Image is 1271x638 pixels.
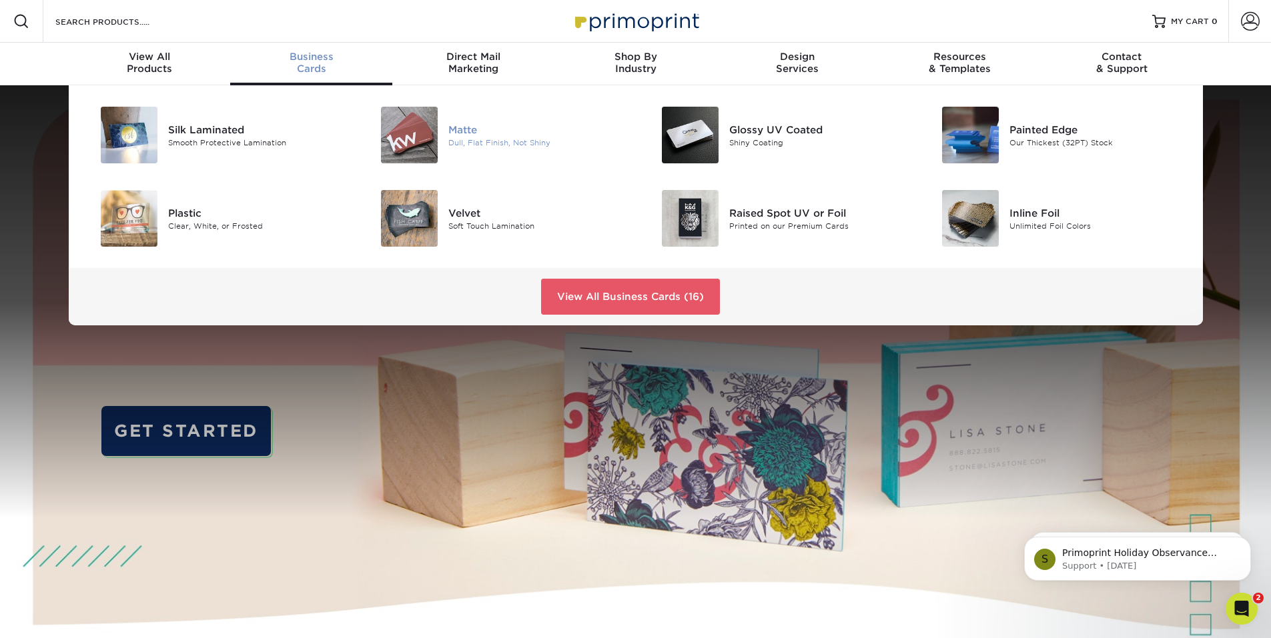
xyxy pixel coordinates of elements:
div: Matte [448,122,625,137]
span: Resources [879,51,1041,63]
a: BusinessCards [230,43,392,85]
input: SEARCH PRODUCTS..... [54,13,184,29]
div: Inline Foil [1009,205,1186,220]
span: Contact [1041,51,1203,63]
div: Cards [230,51,392,75]
span: Design [717,51,879,63]
a: View AllProducts [69,43,231,85]
img: Inline Foil Business Cards [942,190,999,247]
div: Raised Spot UV or Foil [729,205,906,220]
div: Painted Edge [1009,122,1186,137]
a: Resources& Templates [879,43,1041,85]
a: Direct MailMarketing [392,43,554,85]
div: Marketing [392,51,554,75]
div: Products [69,51,231,75]
img: Painted Edge Business Cards [942,107,999,163]
div: Industry [554,51,717,75]
a: Glossy UV Coated Business Cards Glossy UV Coated Shiny Coating [646,101,907,169]
a: Contact& Support [1041,43,1203,85]
iframe: Intercom live chat [1226,593,1258,625]
div: Smooth Protective Lamination [168,137,345,148]
a: Shop ByIndustry [554,43,717,85]
div: Clear, White, or Frosted [168,220,345,231]
a: View All Business Cards (16) [541,279,720,315]
div: & Support [1041,51,1203,75]
img: Primoprint [569,7,703,35]
span: View All [69,51,231,63]
div: Printed on our Premium Cards [729,220,906,231]
span: Business [230,51,392,63]
div: Unlimited Foil Colors [1009,220,1186,231]
a: Velvet Business Cards Velvet Soft Touch Lamination [365,185,626,252]
img: Velvet Business Cards [381,190,438,247]
iframe: Google Customer Reviews [3,597,113,633]
div: Services [717,51,879,75]
div: Glossy UV Coated [729,122,906,137]
img: Glossy UV Coated Business Cards [662,107,719,163]
img: Silk Laminated Business Cards [101,107,157,163]
div: Dull, Flat Finish, Not Shiny [448,137,625,148]
div: Silk Laminated [168,122,345,137]
span: 0 [1212,17,1218,26]
div: Shiny Coating [729,137,906,148]
a: Inline Foil Business Cards Inline Foil Unlimited Foil Colors [926,185,1187,252]
a: Plastic Business Cards Plastic Clear, White, or Frosted [85,185,346,252]
span: Direct Mail [392,51,554,63]
a: Raised Spot UV or Foil Business Cards Raised Spot UV or Foil Printed on our Premium Cards [646,185,907,252]
img: Raised Spot UV or Foil Business Cards [662,190,719,247]
img: Plastic Business Cards [101,190,157,247]
a: Matte Business Cards Matte Dull, Flat Finish, Not Shiny [365,101,626,169]
div: Our Thickest (32PT) Stock [1009,137,1186,148]
img: Matte Business Cards [381,107,438,163]
a: DesignServices [717,43,879,85]
iframe: Intercom notifications message [1004,509,1271,602]
span: MY CART [1171,16,1209,27]
a: Silk Laminated Business Cards Silk Laminated Smooth Protective Lamination [85,101,346,169]
div: & Templates [879,51,1041,75]
span: Shop By [554,51,717,63]
div: Soft Touch Lamination [448,220,625,231]
div: Velvet [448,205,625,220]
span: 2 [1253,593,1264,603]
a: Painted Edge Business Cards Painted Edge Our Thickest (32PT) Stock [926,101,1187,169]
div: Plastic [168,205,345,220]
